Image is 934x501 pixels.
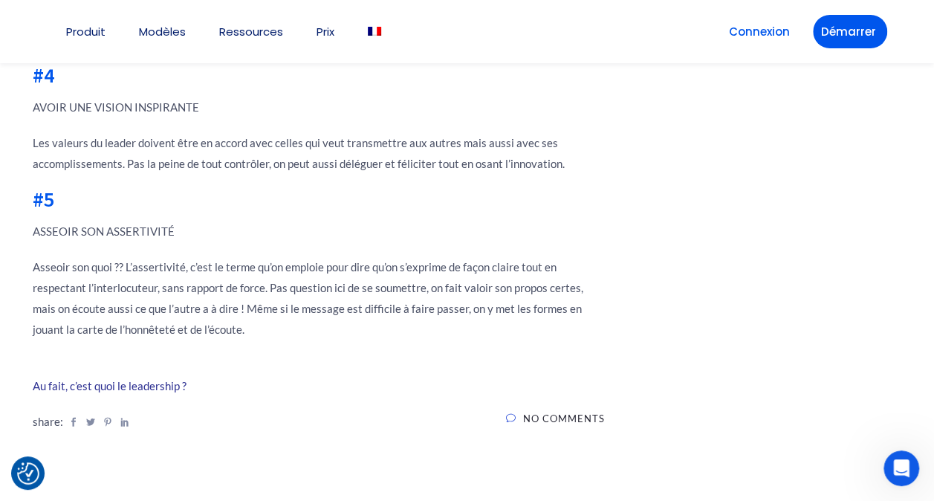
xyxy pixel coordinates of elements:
img: Revisit consent button [17,462,39,485]
p: Asseoir son quoi ?? L’assertivité, c’est le terme qu’on emploie pour dire qu’on s’exprime de faço... [33,256,605,340]
button: Consent Preferences [17,462,39,485]
b: ASSEOIR SON ASSERTIVITÉ [33,224,175,238]
a: Démarrer [813,15,887,48]
iframe: Intercom live chat [883,450,919,486]
a: Connexion [721,15,798,48]
a: Au fait, c’est quoi le leadership ? [33,379,187,392]
div: share: [33,411,129,445]
b: AVOIR UNE VISION INSPIRANTE [33,100,199,114]
a: No Comments [506,411,605,445]
a: Prix [317,26,334,37]
a: Produit [66,26,106,37]
h2: #4 [33,65,605,85]
a: Ressources [219,26,283,37]
p: Les valeurs du leader doivent être en accord avec celles qui veut transmettre aux autres mais aus... [33,132,605,174]
img: Français [368,27,381,36]
span: No Comments [523,413,605,424]
a: Modèles [139,26,186,37]
h2: #5 [33,189,605,210]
